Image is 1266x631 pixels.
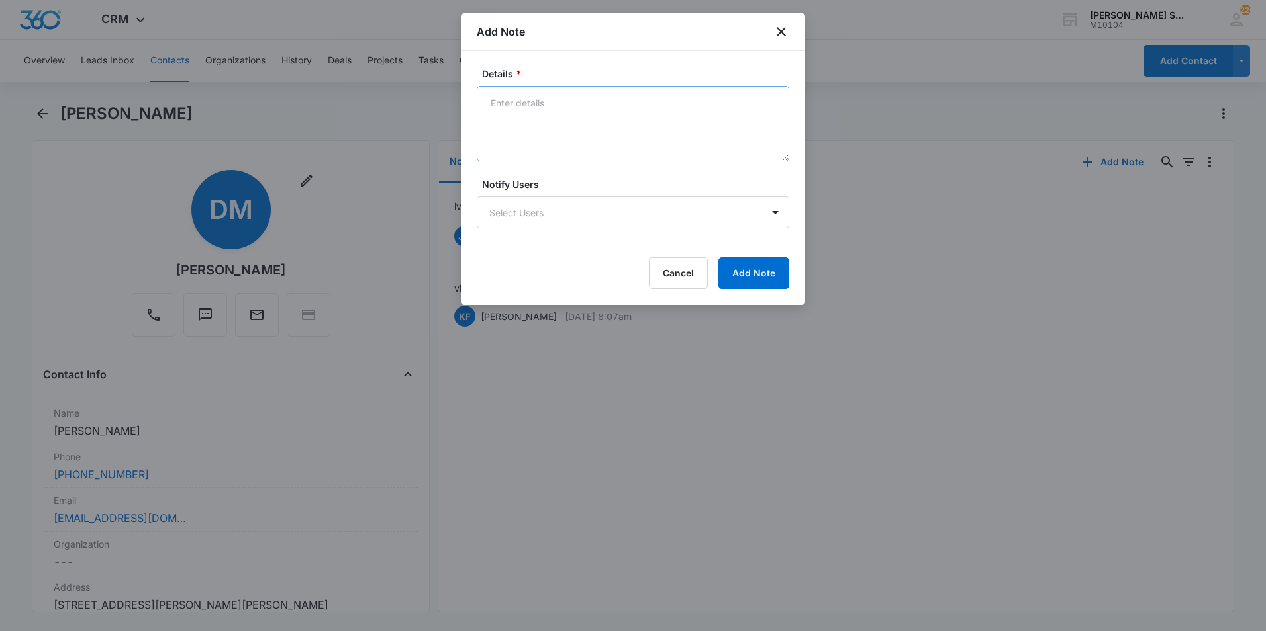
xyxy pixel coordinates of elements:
[482,67,795,81] label: Details
[477,24,525,40] h1: Add Note
[482,177,795,191] label: Notify Users
[649,257,708,289] button: Cancel
[773,24,789,40] button: close
[718,257,789,289] button: Add Note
